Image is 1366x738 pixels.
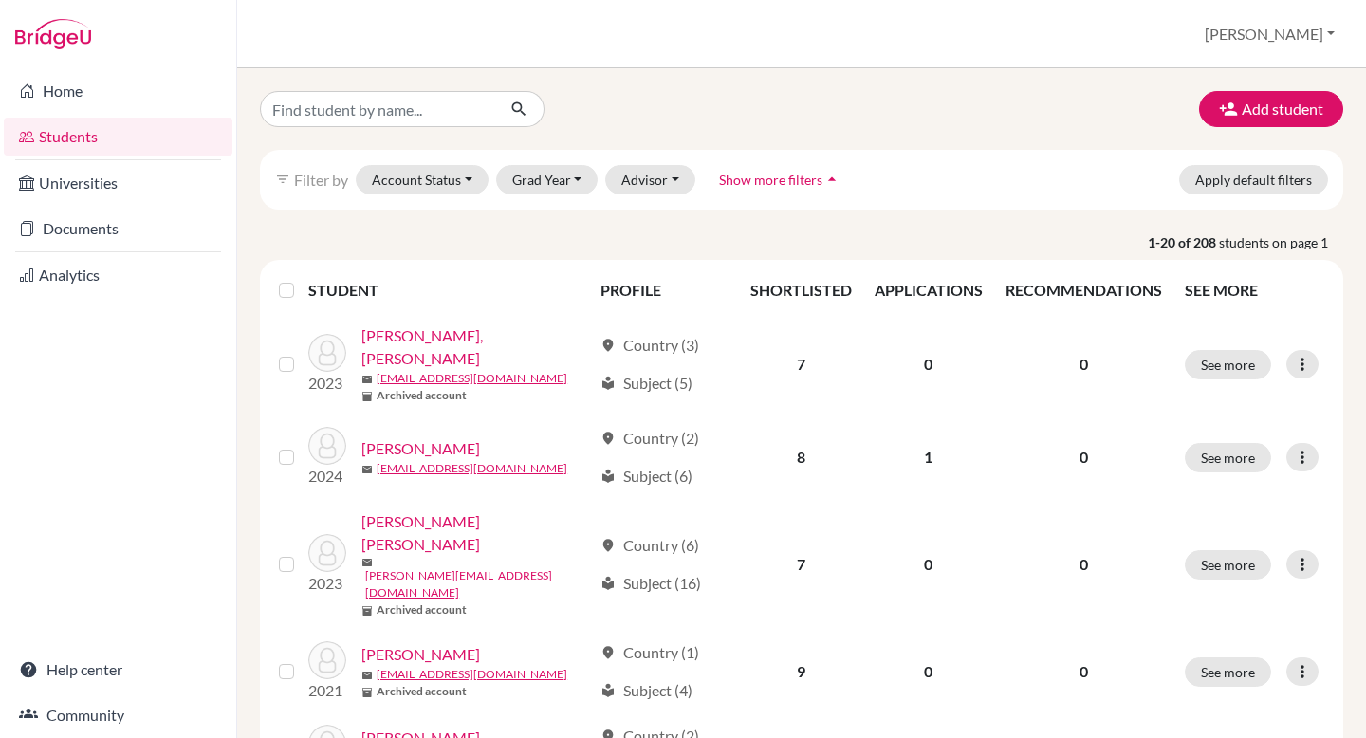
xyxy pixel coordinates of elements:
td: 0 [863,313,994,415]
td: 0 [863,630,994,713]
span: students on page 1 [1219,232,1343,252]
a: [PERSON_NAME][EMAIL_ADDRESS][DOMAIN_NAME] [365,567,592,601]
div: Subject (5) [600,372,692,395]
span: inventory_2 [361,391,373,402]
span: Show more filters [719,172,822,188]
a: Universities [4,164,232,202]
a: Analytics [4,256,232,294]
b: Archived account [377,683,467,700]
strong: 1-20 of 208 [1148,232,1219,252]
p: 2023 [308,372,346,395]
p: 0 [1006,446,1162,469]
td: 7 [739,499,863,630]
span: mail [361,670,373,681]
div: Country (1) [600,641,699,664]
div: Subject (6) [600,465,692,488]
a: [PERSON_NAME], [PERSON_NAME] [361,324,592,370]
div: Subject (16) [600,572,701,595]
a: [PERSON_NAME] [PERSON_NAME] [361,510,592,556]
a: Community [4,696,232,734]
p: 2023 [308,572,346,595]
th: PROFILE [589,268,738,313]
p: 0 [1006,660,1162,683]
img: Alarcon, Cesar [308,641,346,679]
th: SEE MORE [1173,268,1336,313]
a: [EMAIL_ADDRESS][DOMAIN_NAME] [377,370,567,387]
span: location_on [600,538,616,553]
th: STUDENT [308,268,589,313]
div: Country (6) [600,534,699,557]
button: Grad Year [496,165,599,194]
span: inventory_2 [361,687,373,698]
a: [PERSON_NAME] [361,437,480,460]
span: mail [361,374,373,385]
p: 2021 [308,679,346,702]
td: 0 [863,499,994,630]
td: 8 [739,415,863,499]
th: RECOMMENDATIONS [994,268,1173,313]
span: mail [361,464,373,475]
div: Country (2) [600,427,699,450]
span: local_library [600,576,616,591]
i: arrow_drop_up [822,170,841,189]
a: Students [4,118,232,156]
p: 2024 [308,465,346,488]
a: Home [4,72,232,110]
a: [EMAIL_ADDRESS][DOMAIN_NAME] [377,460,567,477]
img: Agundez, Adriana [308,427,346,465]
a: Help center [4,651,232,689]
a: [EMAIL_ADDRESS][DOMAIN_NAME] [377,666,567,683]
a: Documents [4,210,232,248]
span: location_on [600,338,616,353]
td: 1 [863,415,994,499]
span: local_library [600,683,616,698]
b: Archived account [377,601,467,618]
div: Country (3) [600,334,699,357]
span: local_library [600,469,616,484]
button: Account Status [356,165,489,194]
button: Show more filtersarrow_drop_up [703,165,858,194]
img: Agundez Ceceña, Alejandra [308,534,346,572]
span: location_on [600,645,616,660]
div: Subject (4) [600,679,692,702]
button: See more [1185,657,1271,687]
span: Filter by [294,171,348,189]
button: See more [1185,550,1271,580]
img: Aguilar Torreblanca, Gustavo Andres [308,334,346,372]
span: mail [361,557,373,568]
span: inventory_2 [361,605,373,617]
th: APPLICATIONS [863,268,994,313]
button: Apply default filters [1179,165,1328,194]
p: 0 [1006,353,1162,376]
img: Bridge-U [15,19,91,49]
a: [PERSON_NAME] [361,643,480,666]
button: See more [1185,350,1271,379]
b: Archived account [377,387,467,404]
span: local_library [600,376,616,391]
i: filter_list [275,172,290,187]
th: SHORTLISTED [739,268,863,313]
span: location_on [600,431,616,446]
button: Advisor [605,165,695,194]
button: [PERSON_NAME] [1196,16,1343,52]
p: 0 [1006,553,1162,576]
button: Add student [1199,91,1343,127]
button: See more [1185,443,1271,472]
input: Find student by name... [260,91,495,127]
td: 7 [739,313,863,415]
td: 9 [739,630,863,713]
